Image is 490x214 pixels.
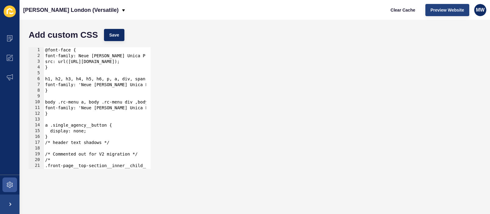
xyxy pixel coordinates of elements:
h1: Add custom CSS [29,32,98,38]
div: 7 [29,82,44,88]
button: Preview Website [425,4,469,16]
span: Save [109,32,119,38]
div: 9 [29,93,44,99]
div: 12 [29,111,44,117]
p: [PERSON_NAME] London (Versatile) [23,2,119,18]
div: 2 [29,53,44,59]
div: 6 [29,76,44,82]
div: 20 [29,157,44,163]
div: 1 [29,47,44,53]
span: MW [476,7,485,13]
span: Clear Cache [391,7,415,13]
div: 4 [29,65,44,70]
div: 15 [29,128,44,134]
div: 3 [29,59,44,65]
div: 11 [29,105,44,111]
div: 16 [29,134,44,140]
button: Save [104,29,124,41]
button: Clear Cache [385,4,420,16]
div: 5 [29,70,44,76]
div: 22 [29,169,44,174]
div: 17 [29,140,44,146]
div: 13 [29,117,44,122]
div: 21 [29,163,44,169]
div: 19 [29,151,44,157]
span: Preview Website [431,7,464,13]
div: 8 [29,88,44,93]
div: 18 [29,146,44,151]
div: 14 [29,122,44,128]
div: 10 [29,99,44,105]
